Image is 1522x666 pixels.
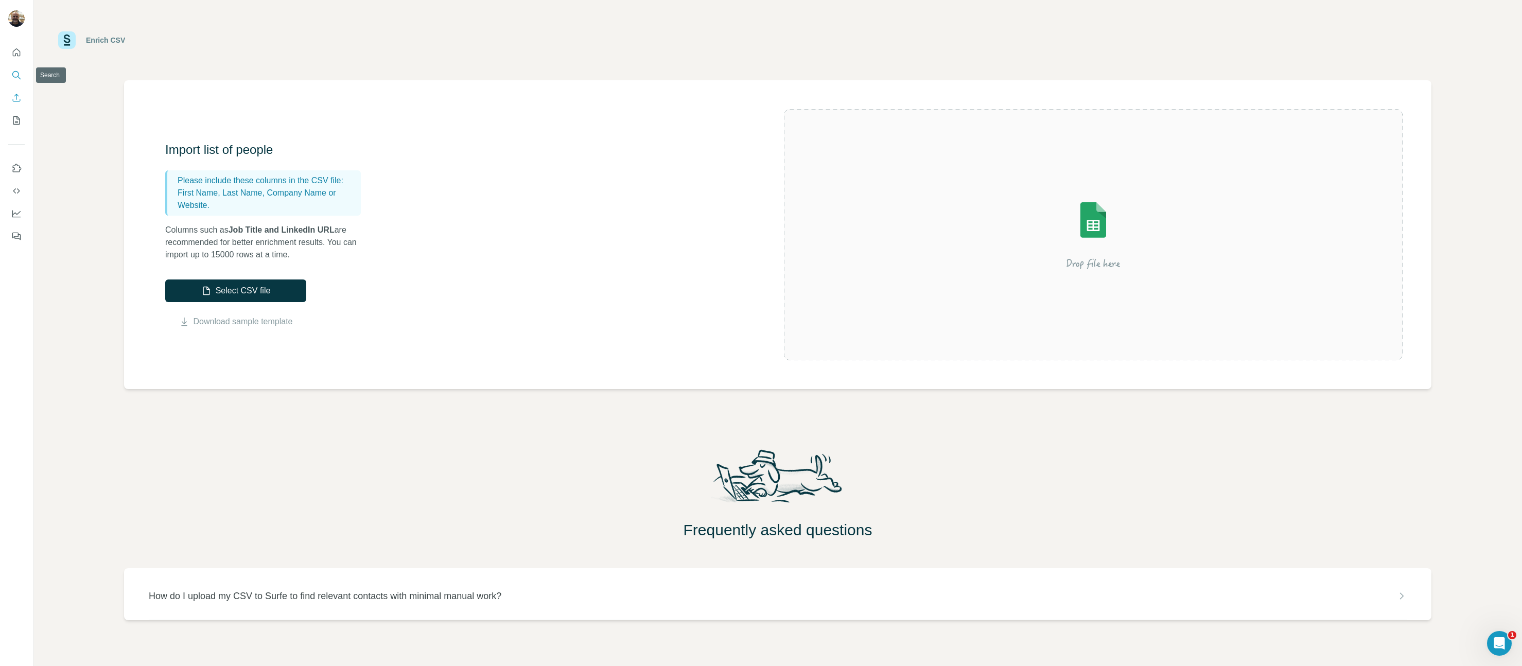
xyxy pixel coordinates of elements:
button: Feedback [8,227,25,246]
p: Columns such as are recommended for better enrichment results. You can import up to 15000 rows at... [165,224,371,261]
button: Dashboard [8,204,25,223]
p: First Name, Last Name, Company Name or Website. [178,187,357,212]
button: Download sample template [165,316,306,328]
button: Use Surfe on LinkedIn [8,159,25,178]
iframe: Intercom live chat [1487,631,1512,656]
img: Surfe Mascot Illustration [704,447,852,513]
p: Please include these columns in the CSV file: [178,174,357,187]
button: Use Surfe API [8,182,25,200]
button: Select CSV file [165,279,306,302]
p: How do I upload my CSV to Surfe to find relevant contacts with minimal manual work? [149,589,501,603]
button: My lists [8,111,25,130]
button: Enrich CSV [8,89,25,107]
button: Quick start [8,43,25,62]
img: Avatar [8,10,25,27]
span: 1 [1508,631,1516,639]
button: Search [8,66,25,84]
img: Surfe Illustration - Drop file here or select below [1001,173,1186,296]
span: Job Title and LinkedIn URL [229,225,335,234]
h3: Import list of people [165,142,371,158]
div: Enrich CSV [86,35,125,45]
h2: Frequently asked questions [33,521,1522,539]
a: Download sample template [194,316,293,328]
img: Surfe Logo [58,31,76,49]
